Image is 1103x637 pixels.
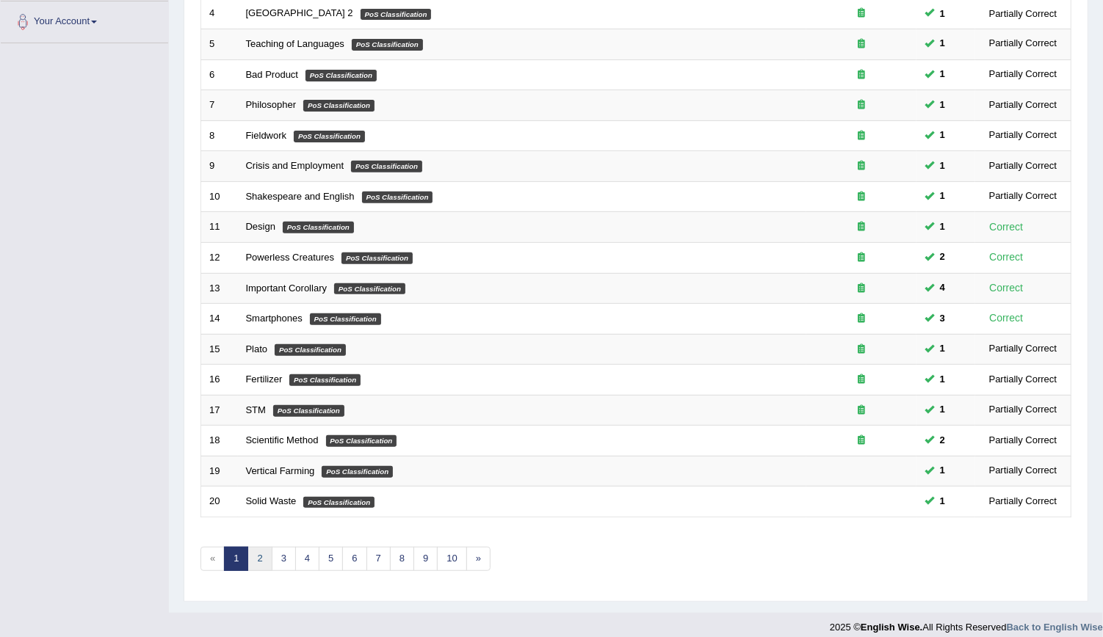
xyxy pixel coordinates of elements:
div: Exam occurring question [814,98,908,112]
a: 8 [390,547,414,571]
strong: Back to English Wise [1007,622,1103,633]
strong: English Wise. [861,622,922,633]
span: You can still take this question [934,494,951,509]
td: 19 [201,456,238,487]
em: PoS Classification [303,100,375,112]
a: 2 [247,547,272,571]
span: You can still take this question [934,6,951,21]
td: 6 [201,59,238,90]
div: Exam occurring question [814,404,908,418]
a: 1 [224,547,248,571]
a: Scientific Method [246,434,319,445]
div: Exam occurring question [814,312,908,326]
div: Exam occurring question [814,220,908,234]
div: Partially Correct [983,402,1063,418]
div: Partially Correct [983,341,1063,357]
td: 11 [201,212,238,243]
span: You can still take this question [934,433,951,448]
span: You can still take this question [934,159,951,174]
em: PoS Classification [351,161,422,172]
td: 20 [201,487,238,517]
a: Bad Product [246,69,299,80]
em: PoS Classification [303,497,375,509]
em: PoS Classification [362,192,433,203]
span: You can still take this question [934,36,951,51]
span: You can still take this question [934,463,951,478]
span: You can still take this question [934,98,951,113]
a: 7 [366,547,391,571]
span: You can still take this question [934,128,951,143]
span: You can still take this question [934,372,951,387]
span: You can still take this question [934,311,951,327]
div: Correct [983,219,1030,236]
em: PoS Classification [283,222,354,233]
div: Exam occurring question [814,251,908,265]
a: 6 [342,547,366,571]
a: [GEOGRAPHIC_DATA] 2 [246,7,353,18]
td: 14 [201,304,238,335]
div: Exam occurring question [814,282,908,296]
div: Partially Correct [983,128,1063,143]
a: 3 [272,547,296,571]
td: 16 [201,365,238,396]
em: PoS Classification [305,70,377,81]
div: Partially Correct [983,67,1063,82]
a: 9 [413,547,438,571]
span: You can still take this question [934,280,951,296]
span: You can still take this question [934,219,951,235]
a: Philosopher [246,99,297,110]
em: PoS Classification [341,252,413,264]
a: Teaching of Languages [246,38,344,49]
a: Solid Waste [246,495,297,506]
a: Powerless Creatures [246,252,335,263]
div: Exam occurring question [814,434,908,448]
em: PoS Classification [275,344,346,356]
td: 17 [201,395,238,426]
div: Partially Correct [983,372,1063,387]
a: Fieldwork [246,130,287,141]
td: 18 [201,426,238,456]
a: » [466,547,491,571]
div: Partially Correct [983,98,1063,113]
a: 4 [295,547,319,571]
div: Exam occurring question [814,37,908,51]
td: 10 [201,181,238,212]
em: PoS Classification [289,374,361,386]
div: Partially Correct [983,494,1063,509]
td: 8 [201,120,238,151]
a: Crisis and Employment [246,160,344,171]
div: Partially Correct [983,433,1063,448]
div: Partially Correct [983,159,1063,174]
span: You can still take this question [934,250,951,265]
div: 2025 © All Rights Reserved [830,613,1103,634]
em: PoS Classification [273,405,344,417]
span: You can still take this question [934,341,951,357]
a: Your Account [1,1,168,38]
td: 9 [201,151,238,182]
span: You can still take this question [934,402,951,418]
div: Correct [983,249,1030,266]
div: Partially Correct [983,6,1063,21]
em: PoS Classification [334,283,405,295]
a: STM [246,404,266,415]
em: PoS Classification [326,435,397,447]
a: Plato [246,343,268,354]
em: PoS Classification [294,131,365,142]
div: Partially Correct [983,189,1063,204]
div: Exam occurring question [814,129,908,143]
div: Exam occurring question [814,190,908,204]
a: 10 [437,547,466,571]
div: Exam occurring question [814,68,908,82]
a: Fertilizer [246,374,283,385]
div: Correct [983,280,1030,296]
td: 13 [201,273,238,304]
a: Vertical Farming [246,465,315,476]
td: 5 [201,29,238,60]
em: PoS Classification [352,39,423,51]
div: Partially Correct [983,463,1063,478]
a: Shakespeare and English [246,191,355,202]
div: Exam occurring question [814,159,908,173]
td: 15 [201,334,238,365]
span: You can still take this question [934,189,951,204]
div: Exam occurring question [814,343,908,357]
